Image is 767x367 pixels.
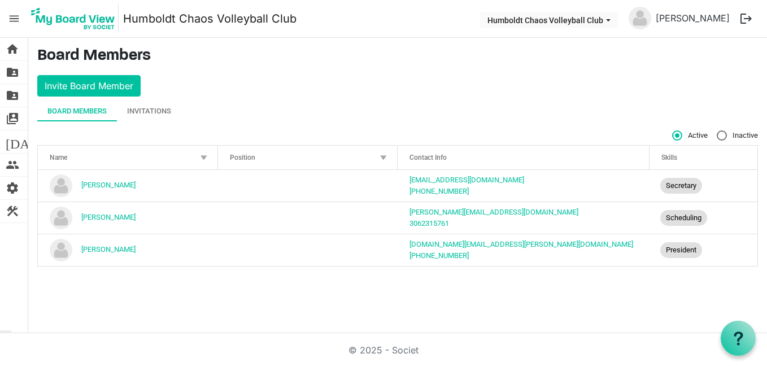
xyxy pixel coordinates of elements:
a: © 2025 - Societ [348,344,419,356]
a: [PERSON_NAME][EMAIL_ADDRESS][DOMAIN_NAME] [409,208,578,216]
a: [PERSON_NAME] [651,7,734,29]
td: mj.schmidt@sasktel.net306-231-4646 is template cell column header Contact Info [398,234,650,266]
img: no-profile-picture.svg [50,174,72,197]
button: Humboldt Chaos Volleyball Club dropdownbutton [480,12,618,28]
img: no-profile-picture.svg [50,239,72,261]
a: [PERSON_NAME] [81,245,136,254]
div: tab-header [37,101,758,121]
td: Secretary is template cell column header Skills [650,170,757,202]
td: Scheduling is template cell column header Skills [650,202,757,234]
span: people [6,154,19,176]
td: cnienaber@gmail.com306-231-4384 is template cell column header Contact Info [398,170,650,202]
div: Board Members [47,106,107,117]
a: [EMAIL_ADDRESS][DOMAIN_NAME] [409,176,524,184]
td: Mark Schmidt is template cell column header Name [38,234,218,266]
td: d.puetz@hotmail.com3062315761 is template cell column header Contact Info [398,202,650,234]
span: Inactive [717,130,758,141]
td: column header Position [218,202,398,234]
a: [PERSON_NAME] [81,181,136,189]
a: [DOMAIN_NAME][EMAIL_ADDRESS][PERSON_NAME][DOMAIN_NAME] [409,240,633,248]
span: menu [3,8,25,29]
span: settings [6,177,19,199]
a: 3062315761 [409,219,449,228]
button: Invite Board Member [37,75,141,97]
img: no-profile-picture.svg [629,7,651,29]
a: My Board View Logo [28,5,123,33]
span: Name [50,154,67,161]
span: Skills [661,154,677,161]
h3: Board Members [37,47,758,66]
span: Position [230,154,255,161]
img: My Board View Logo [28,5,119,33]
td: Chris Nienaber is template cell column header Name [38,170,218,202]
span: Active [672,130,708,141]
td: column header Position [218,170,398,202]
td: President is template cell column header Skills [650,234,757,266]
span: home [6,38,19,60]
a: [PERSON_NAME] [81,213,136,221]
td: Dean Puetz is template cell column header Name [38,202,218,234]
div: Invitations [127,106,171,117]
a: [PHONE_NUMBER] [409,251,469,260]
img: no-profile-picture.svg [50,207,72,229]
span: folder_shared [6,84,19,107]
span: construction [6,200,19,222]
span: folder_shared [6,61,19,84]
a: [PHONE_NUMBER] [409,187,469,195]
button: logout [734,7,758,30]
a: Humboldt Chaos Volleyball Club [123,7,297,30]
span: Contact Info [409,154,447,161]
td: column header Position [218,234,398,266]
span: [DATE] [6,130,49,153]
span: switch_account [6,107,19,130]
